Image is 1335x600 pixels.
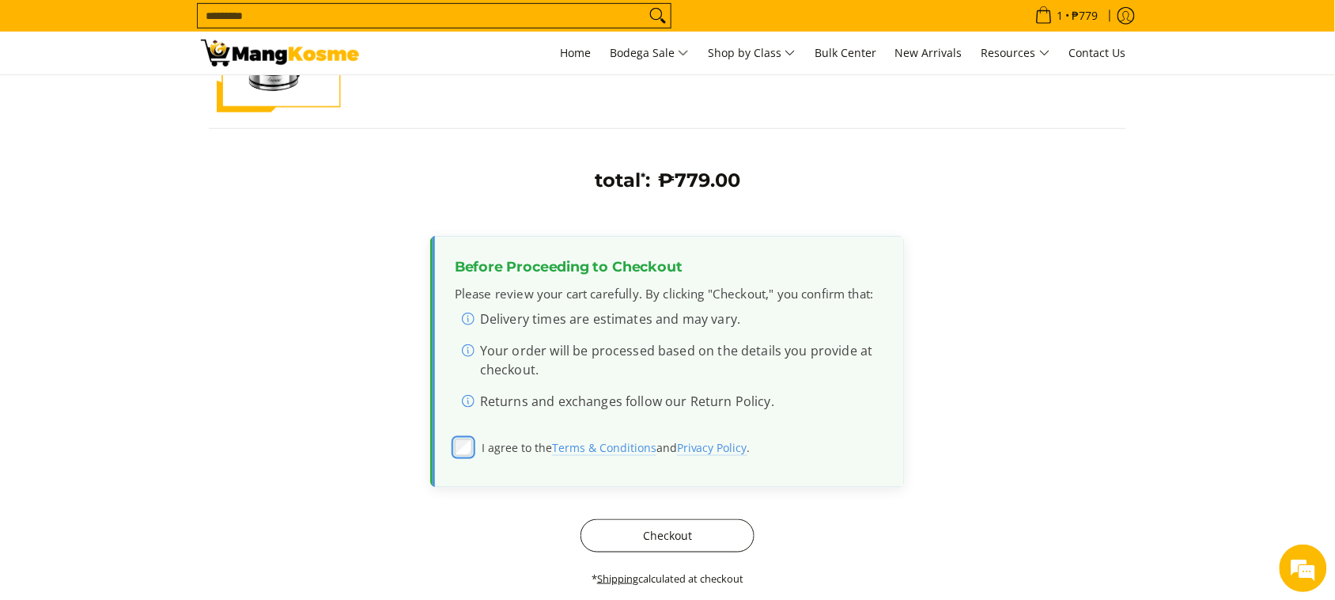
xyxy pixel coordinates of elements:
span: Home [560,45,591,60]
div: Order confirmation and disclaimers [430,236,905,488]
a: Home [552,32,599,74]
li: Delivery times are estimates and may vary. [461,309,883,335]
span: Bodega Sale [610,44,689,63]
span: ₱779.00 [659,169,741,192]
small: * calculated at checkout [592,572,743,586]
a: Bulk Center [807,32,884,74]
span: I agree to the and . [482,439,883,456]
span: 1 [1055,10,1066,21]
a: Privacy Policy (opens in new tab) [677,440,747,456]
h3: total : [596,169,651,192]
span: ₱779 [1070,10,1101,21]
div: Please review your cart carefully. By clicking "Checkout," you confirm that: [455,285,883,417]
span: Contact Us [1069,45,1126,60]
img: Your Shopping Cart | Mang Kosme [201,40,359,66]
span: Resources [981,44,1050,63]
span: • [1031,7,1103,25]
a: Terms & Conditions (opens in new tab) [552,440,656,456]
button: Checkout [581,519,754,553]
a: Shipping [597,572,638,586]
a: New Arrivals [887,32,970,74]
li: Returns and exchanges follow our Return Policy. [461,392,883,417]
span: New Arrivals [895,45,962,60]
nav: Main Menu [375,32,1134,74]
a: Resources [974,32,1058,74]
span: Shop by Class [708,44,796,63]
input: I agree to theTerms & Conditions (opens in new tab)andPrivacy Policy (opens in new tab). [455,439,472,457]
a: Bodega Sale [602,32,697,74]
button: Search [645,4,671,28]
span: Bulk Center [815,45,876,60]
a: Shop by Class [700,32,804,74]
a: Contact Us [1061,32,1134,74]
h3: Before Proceeding to Checkout [455,258,883,275]
li: Your order will be processed based on the details you provide at checkout. [461,341,883,385]
button: Remove [841,66,876,77]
